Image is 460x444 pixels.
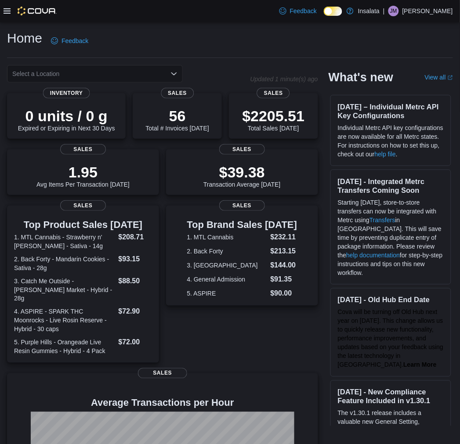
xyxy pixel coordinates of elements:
[219,144,265,155] span: Sales
[338,102,444,120] h3: [DATE] – Individual Metrc API Key Configurations
[118,307,152,317] dd: $72.90
[187,247,267,256] dt: 2. Back Forty
[118,276,152,286] dd: $88.50
[60,144,106,155] span: Sales
[14,233,115,250] dt: 1. MTL Cannabis - Strawberry n' [PERSON_NAME] - Sativa - 14g
[203,163,281,181] p: $39.38
[390,6,397,16] span: JM
[62,36,88,45] span: Feedback
[18,7,57,15] img: Cova
[219,200,265,211] span: Sales
[118,254,152,264] dd: $93.15
[324,7,342,16] input: Dark Mode
[243,107,305,132] div: Total Sales [DATE]
[145,107,209,125] p: 56
[118,337,152,348] dd: $72.00
[43,88,90,98] span: Inventory
[14,398,311,408] h4: Average Transactions per Hour
[203,163,281,188] div: Transaction Average [DATE]
[271,274,297,285] dd: $91.35
[14,307,115,334] dt: 4. ASPIRE - SPARK THC Moonrocks - Live Rosin Reserve - Hybrid - 30 caps
[118,232,152,242] dd: $208.71
[187,220,297,230] h3: Top Brand Sales [DATE]
[338,296,444,304] h3: [DATE] - Old Hub End Date
[338,177,444,195] h3: [DATE] - Integrated Metrc Transfers Coming Soon
[403,361,436,368] a: Learn More
[14,220,152,230] h3: Top Product Sales [DATE]
[170,70,177,77] button: Open list of options
[47,32,92,50] a: Feedback
[257,88,290,98] span: Sales
[14,277,115,303] dt: 3. Catch Me Outside - [PERSON_NAME] Market - Hybrid - 28g
[276,2,320,20] a: Feedback
[271,246,297,256] dd: $213.15
[271,288,297,299] dd: $90.00
[448,75,453,80] svg: External link
[36,163,130,188] div: Avg Items Per Transaction [DATE]
[290,7,317,15] span: Feedback
[338,123,444,159] p: Individual Metrc API key configurations are now available for all Metrc states. For instructions ...
[60,200,106,211] span: Sales
[346,252,400,259] a: help documentation
[14,255,115,272] dt: 2. Back Forty - Mandarin Cookies - Sativa - 28g
[402,6,453,16] p: [PERSON_NAME]
[383,6,385,16] p: |
[358,6,380,16] p: Insalata
[425,74,453,81] a: View allExternal link
[18,107,115,132] div: Expired or Expiring in Next 30 Days
[271,260,297,271] dd: $144.00
[271,232,297,242] dd: $232.11
[338,388,444,405] h3: [DATE] - New Compliance Feature Included in v1.30.1
[187,275,267,284] dt: 4. General Admission
[187,289,267,298] dt: 5. ASPIRE
[161,88,194,98] span: Sales
[243,107,305,125] p: $2205.51
[375,151,396,158] a: help file
[145,107,209,132] div: Total # Invoices [DATE]
[338,309,444,368] span: Cova will be turning off Old Hub next year on [DATE]. This change allows us to quickly release ne...
[187,233,267,242] dt: 1. MTL Cannabis
[338,198,444,277] p: Starting [DATE], store-to-store transfers can now be integrated with Metrc using in [GEOGRAPHIC_D...
[7,29,42,47] h1: Home
[369,217,395,224] a: Transfers
[250,76,318,83] p: Updated 1 minute(s) ago
[18,107,115,125] p: 0 units / 0 g
[329,70,393,84] h2: What's new
[187,261,267,270] dt: 3. [GEOGRAPHIC_DATA]
[14,338,115,356] dt: 5. Purple Hills - Orangeade Live Resin Gummies - Hybrid - 4 Pack
[138,368,187,379] span: Sales
[36,163,130,181] p: 1.95
[388,6,399,16] div: James Moffitt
